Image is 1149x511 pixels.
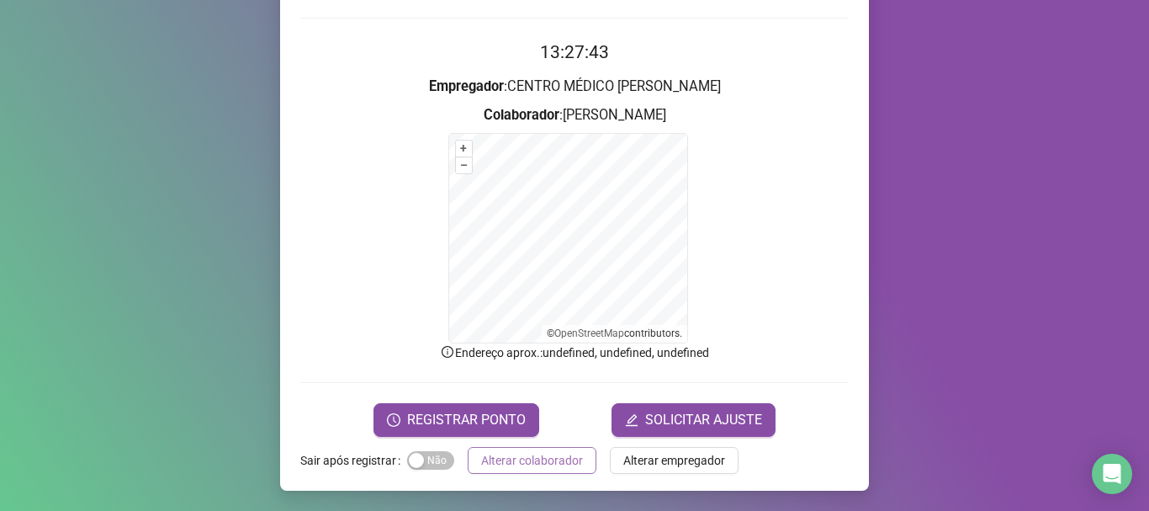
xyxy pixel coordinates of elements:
[540,42,609,62] time: 13:27:43
[407,410,526,430] span: REGISTRAR PONTO
[623,451,725,470] span: Alterar empregador
[554,327,624,339] a: OpenStreetMap
[440,344,455,359] span: info-circle
[456,141,472,157] button: +
[547,327,682,339] li: © contributors.
[456,157,472,173] button: –
[300,343,849,362] p: Endereço aprox. : undefined, undefined, undefined
[612,403,776,437] button: editSOLICITAR AJUSTE
[300,447,407,474] label: Sair após registrar
[387,413,400,427] span: clock-circle
[610,447,739,474] button: Alterar empregador
[468,447,596,474] button: Alterar colaborador
[300,76,849,98] h3: : CENTRO MÉDICO [PERSON_NAME]
[625,413,638,427] span: edit
[373,403,539,437] button: REGISTRAR PONTO
[1092,454,1132,494] div: Open Intercom Messenger
[481,451,583,470] span: Alterar colaborador
[300,104,849,126] h3: : [PERSON_NAME]
[645,410,762,430] span: SOLICITAR AJUSTE
[429,78,504,94] strong: Empregador
[484,107,559,123] strong: Colaborador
